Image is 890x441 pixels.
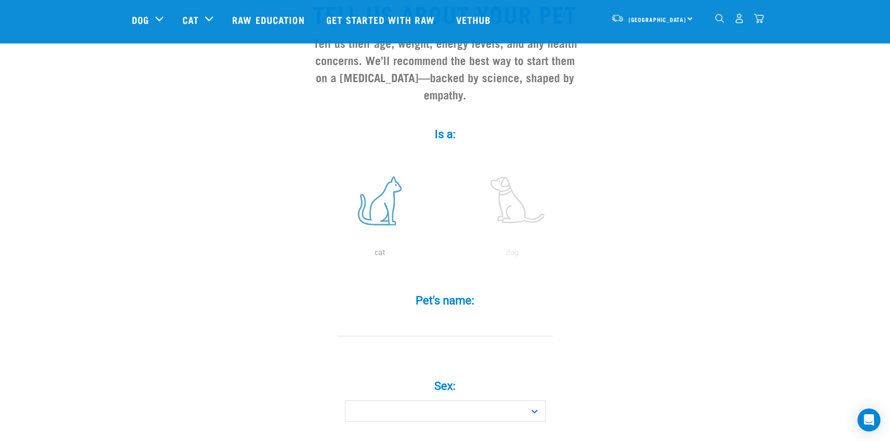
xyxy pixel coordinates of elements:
a: Dog [132,12,149,27]
p: cat [315,247,444,258]
img: van-moving.png [611,14,624,22]
span: [GEOGRAPHIC_DATA] [629,18,686,21]
a: Raw Education [223,0,316,39]
label: Is a: [302,126,589,143]
label: Pet's name: [302,292,589,309]
a: Get started with Raw [317,0,447,39]
label: Sex: [302,377,589,395]
img: home-icon-1@2x.png [715,14,724,23]
img: user.png [734,13,744,23]
a: Vethub [447,0,503,39]
a: Cat [182,12,199,27]
img: home-icon@2x.png [754,13,764,23]
h3: Tell us their age, weight, energy levels, and any health concerns. We’ll recommend the best way t... [310,34,581,103]
div: Open Intercom Messenger [858,409,880,431]
p: dog [448,247,577,258]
